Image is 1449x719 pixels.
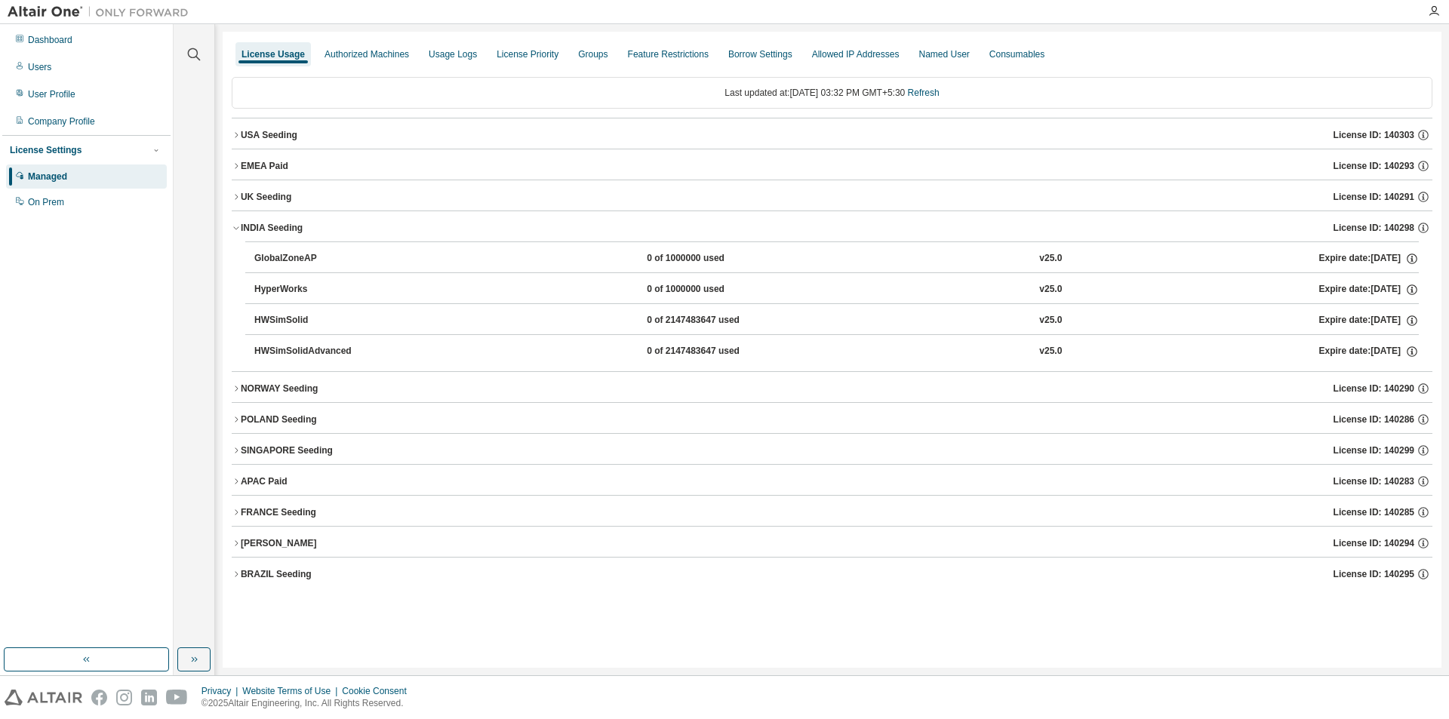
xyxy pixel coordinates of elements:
span: License ID: 140294 [1334,537,1414,549]
button: NORWAY SeedingLicense ID: 140290 [232,372,1432,405]
div: Cookie Consent [342,685,415,697]
div: Expire date: [DATE] [1319,252,1419,266]
div: 0 of 1000000 used [647,252,783,266]
div: Expire date: [DATE] [1319,314,1419,327]
div: Authorized Machines [325,48,409,60]
div: HWSimSolidAdvanced [254,345,390,358]
div: INDIA Seeding [241,222,303,234]
span: License ID: 140283 [1334,475,1414,487]
div: v25.0 [1039,283,1062,297]
img: altair_logo.svg [5,690,82,705]
span: License ID: 140293 [1334,160,1414,172]
div: Named User [918,48,969,60]
div: v25.0 [1039,345,1062,358]
button: BRAZIL SeedingLicense ID: 140295 [232,558,1432,591]
img: instagram.svg [116,690,132,705]
div: USA Seeding [241,129,297,141]
div: v25.0 [1039,314,1062,327]
div: UK Seeding [241,191,291,203]
div: HyperWorks [254,283,390,297]
div: 0 of 2147483647 used [647,314,783,327]
div: Expire date: [DATE] [1319,283,1419,297]
button: APAC PaidLicense ID: 140283 [232,465,1432,498]
div: Groups [578,48,608,60]
div: BRAZIL Seeding [241,568,312,580]
div: 0 of 2147483647 used [647,345,783,358]
button: HyperWorks0 of 1000000 usedv25.0Expire date:[DATE] [254,273,1419,306]
div: SINGAPORE Seeding [241,444,333,456]
span: License ID: 140286 [1334,413,1414,426]
div: Users [28,61,51,73]
div: Privacy [202,685,242,697]
span: License ID: 140299 [1334,444,1414,456]
button: HWSimSolid0 of 2147483647 usedv25.0Expire date:[DATE] [254,304,1419,337]
div: License Settings [10,144,82,156]
div: 0 of 1000000 used [647,283,783,297]
a: Refresh [908,88,940,98]
div: POLAND Seeding [241,413,317,426]
div: Managed [28,171,67,183]
span: License ID: 140295 [1334,568,1414,580]
div: Expire date: [DATE] [1319,345,1419,358]
div: License Usage [241,48,305,60]
button: [PERSON_NAME]License ID: 140294 [232,527,1432,560]
div: User Profile [28,88,75,100]
div: Allowed IP Addresses [812,48,900,60]
img: facebook.svg [91,690,107,705]
button: SINGAPORE SeedingLicense ID: 140299 [232,434,1432,467]
button: USA SeedingLicense ID: 140303 [232,118,1432,152]
button: INDIA SeedingLicense ID: 140298 [232,211,1432,244]
div: Usage Logs [429,48,477,60]
span: License ID: 140303 [1334,129,1414,141]
img: Altair One [8,5,196,20]
div: [PERSON_NAME] [241,537,317,549]
button: GlobalZoneAP0 of 1000000 usedv25.0Expire date:[DATE] [254,242,1419,275]
span: License ID: 140298 [1334,222,1414,234]
button: POLAND SeedingLicense ID: 140286 [232,403,1432,436]
p: © 2025 Altair Engineering, Inc. All Rights Reserved. [202,697,416,710]
span: License ID: 140285 [1334,506,1414,518]
div: NORWAY Seeding [241,383,318,395]
div: Website Terms of Use [242,685,342,697]
div: Borrow Settings [728,48,792,60]
div: FRANCE Seeding [241,506,316,518]
div: Dashboard [28,34,72,46]
span: License ID: 140291 [1334,191,1414,203]
div: Feature Restrictions [628,48,709,60]
div: Last updated at: [DATE] 03:32 PM GMT+5:30 [232,77,1432,109]
div: On Prem [28,196,64,208]
div: License Priority [497,48,558,60]
button: HWSimSolidAdvanced0 of 2147483647 usedv25.0Expire date:[DATE] [254,335,1419,368]
div: HWSimSolid [254,314,390,327]
span: License ID: 140290 [1334,383,1414,395]
button: FRANCE SeedingLicense ID: 140285 [232,496,1432,529]
div: GlobalZoneAP [254,252,390,266]
div: EMEA Paid [241,160,288,172]
div: Consumables [989,48,1044,60]
button: UK SeedingLicense ID: 140291 [232,180,1432,214]
div: APAC Paid [241,475,288,487]
div: v25.0 [1039,252,1062,266]
img: linkedin.svg [141,690,157,705]
div: Company Profile [28,115,95,128]
img: youtube.svg [166,690,188,705]
button: EMEA PaidLicense ID: 140293 [232,149,1432,183]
